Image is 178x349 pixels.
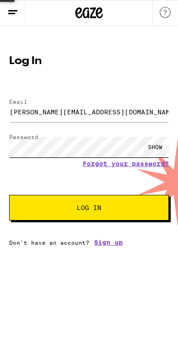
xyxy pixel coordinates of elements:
[9,195,169,220] button: Log In
[141,137,169,157] div: SHOW
[77,204,101,211] span: Log In
[9,102,169,122] input: Email
[83,160,169,167] a: Forgot your password?
[9,239,169,246] div: Don't have an account?
[9,99,27,105] label: Email
[94,239,123,246] a: Sign up
[9,134,38,140] label: Password
[9,56,169,67] h1: Log In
